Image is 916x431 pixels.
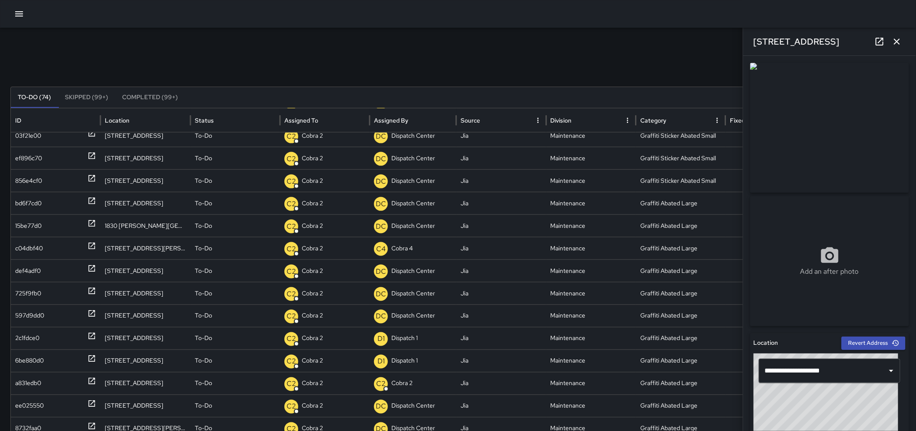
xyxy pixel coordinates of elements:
[376,221,386,232] p: DC
[15,373,41,395] div: a831edb0
[391,305,435,327] p: Dispatch Center
[391,125,435,147] p: Dispatch Center
[195,147,212,169] p: To-Do
[546,350,636,372] div: Maintenance
[287,244,296,254] p: C2
[551,117,572,124] div: Division
[15,305,44,327] div: 597d9dd0
[302,373,323,395] p: Cobra 2
[636,395,726,417] div: Graffiti Abated Large
[195,282,212,305] p: To-Do
[15,395,44,417] div: ee025550
[636,372,726,395] div: Graffiti Abated Large
[456,350,546,372] div: Jia
[456,259,546,282] div: Jia
[15,260,41,282] div: def4adf0
[377,356,385,367] p: D1
[391,192,435,214] p: Dispatch Center
[456,237,546,259] div: Jia
[15,117,21,124] div: ID
[456,192,546,214] div: Jia
[15,237,43,259] div: c04dbf40
[287,334,296,344] p: C2
[287,176,296,187] p: C2
[456,282,546,305] div: Jia
[115,87,185,108] button: Completed (99+)
[546,124,636,147] div: Maintenance
[636,192,726,214] div: Graffiti Abated Large
[58,87,115,108] button: Skipped (99+)
[287,154,296,164] p: C2
[456,327,546,350] div: Jia
[391,237,413,259] p: Cobra 4
[302,192,323,214] p: Cobra 2
[195,305,212,327] p: To-Do
[391,147,435,169] p: Dispatch Center
[376,379,386,389] p: C2
[287,221,296,232] p: C2
[302,260,323,282] p: Cobra 2
[391,350,418,372] p: Dispatch 1
[546,237,636,259] div: Maintenance
[195,395,212,417] p: To-Do
[105,117,129,124] div: Location
[287,379,296,389] p: C2
[100,169,190,192] div: 824 Franklin Street
[302,282,323,305] p: Cobra 2
[636,350,726,372] div: Graffiti Abated Large
[546,259,636,282] div: Maintenance
[195,373,212,395] p: To-Do
[15,350,44,372] div: 6be880d0
[456,124,546,147] div: Jia
[391,327,418,350] p: Dispatch 1
[100,350,190,372] div: 1442 Franklin Street
[546,327,636,350] div: Maintenance
[195,170,212,192] p: To-Do
[376,266,386,277] p: DC
[15,215,42,237] div: 15be77d0
[302,170,323,192] p: Cobra 2
[15,125,41,147] div: 03f21e00
[15,147,42,169] div: ef896c70
[302,215,323,237] p: Cobra 2
[100,237,190,259] div: 2428 Webster Street
[195,327,212,350] p: To-Do
[15,170,42,192] div: 856e4cf0
[302,125,323,147] p: Cobra 2
[287,402,296,412] p: C2
[546,372,636,395] div: Maintenance
[461,117,480,124] div: Source
[11,87,58,108] button: To-Do (74)
[636,305,726,327] div: Graffiti Abated Large
[636,169,726,192] div: Graffiti Sticker Abated Small
[376,176,386,187] p: DC
[100,147,190,169] div: 1900 Telegraph Avenue
[100,214,190,237] div: 1830 Webster Street
[287,311,296,322] p: C2
[391,395,435,417] p: Dispatch Center
[284,117,318,124] div: Assigned To
[376,131,386,142] p: DC
[546,147,636,169] div: Maintenance
[195,237,212,259] p: To-Do
[391,282,435,305] p: Dispatch Center
[636,147,726,169] div: Graffiti Sticker Abated Small
[287,199,296,209] p: C2
[456,395,546,417] div: Jia
[100,372,190,395] div: 392 12th Street
[640,117,666,124] div: Category
[622,114,634,126] button: Division column menu
[302,395,323,417] p: Cobra 2
[195,117,214,124] div: Status
[546,214,636,237] div: Maintenance
[287,356,296,367] p: C2
[636,282,726,305] div: Graffiti Abated Large
[456,214,546,237] div: Jia
[456,372,546,395] div: Jia
[195,260,212,282] p: To-Do
[376,199,386,209] p: DC
[546,395,636,417] div: Maintenance
[376,244,386,254] p: C4
[730,117,763,124] div: Fixed Asset
[376,289,386,299] p: DC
